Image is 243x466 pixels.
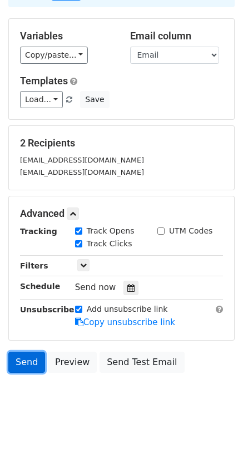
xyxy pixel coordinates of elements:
a: Load... [20,91,63,108]
label: Add unsubscribe link [87,303,168,315]
a: Send Test Email [100,352,184,373]
h5: Email column [130,30,224,42]
a: Send [8,352,45,373]
a: Preview [48,352,97,373]
label: Track Clicks [87,238,132,250]
a: Copy unsubscribe link [75,317,175,327]
h5: 2 Recipients [20,137,223,149]
span: Send now [75,282,116,292]
h5: Advanced [20,207,223,220]
label: UTM Codes [169,225,212,237]
small: [EMAIL_ADDRESS][DOMAIN_NAME] [20,168,144,176]
h5: Variables [20,30,113,42]
label: Track Opens [87,225,135,237]
strong: Schedule [20,282,60,291]
strong: Unsubscribe [20,305,75,314]
a: Templates [20,75,68,87]
strong: Filters [20,261,48,270]
strong: Tracking [20,227,57,236]
a: Copy/paste... [20,47,88,64]
iframe: Chat Widget [187,413,243,466]
button: Save [80,91,109,108]
small: [EMAIL_ADDRESS][DOMAIN_NAME] [20,156,144,164]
